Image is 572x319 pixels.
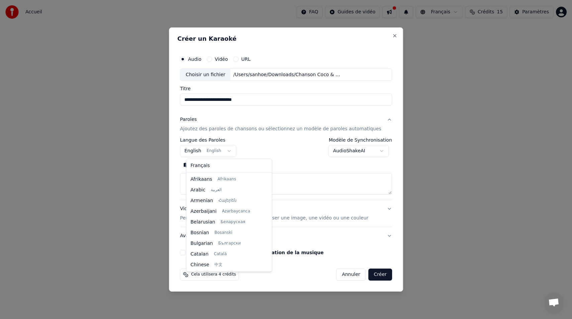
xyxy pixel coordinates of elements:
span: Azərbaycanca [222,208,250,214]
span: Belarusian [191,218,215,225]
span: 中文 [214,262,222,267]
span: Français [191,162,210,169]
span: Bosanski [214,230,232,235]
span: Arabic [191,186,205,193]
span: Afrikaans [217,176,236,182]
span: Беларуская [220,219,245,224]
span: Afrikaans [191,176,212,182]
span: Català [214,251,226,257]
span: Armenian [191,197,213,204]
span: Български [218,241,241,246]
span: Chinese [191,261,209,268]
span: العربية [211,187,222,192]
span: Հայերեն [218,198,236,203]
span: Bulgarian [191,240,213,247]
span: Azerbaijani [191,208,217,214]
span: Catalan [191,251,209,257]
span: Bosnian [191,229,209,236]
